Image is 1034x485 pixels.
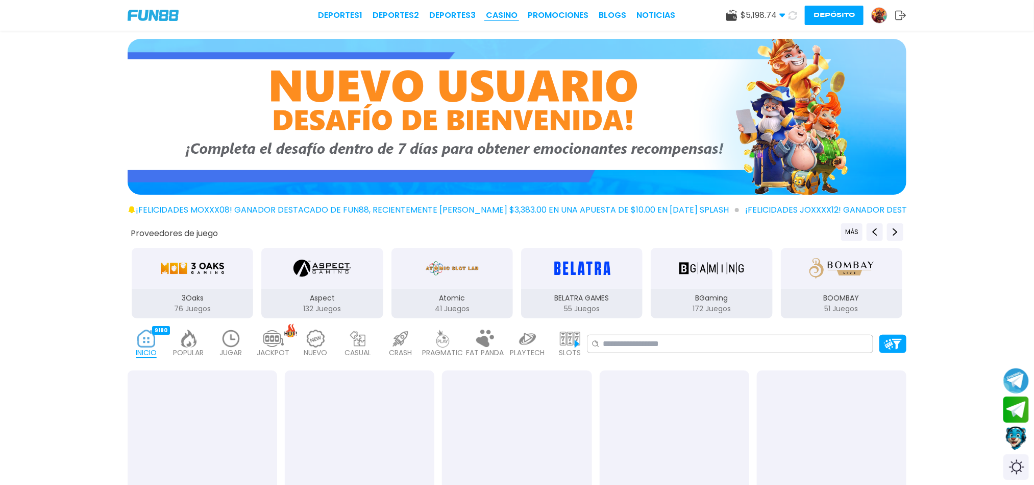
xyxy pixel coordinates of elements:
p: NUEVO [304,348,328,358]
button: Join telegram channel [1003,367,1029,394]
img: fat_panda_light.webp [475,330,496,348]
img: 3Oaks [160,254,225,283]
button: Next providers [887,223,903,241]
p: 51 Juegos [781,304,902,314]
div: Switch theme [1003,454,1029,480]
img: Avatar [872,8,887,23]
img: playtech_light.webp [518,330,538,348]
img: Atomic [424,254,481,283]
p: CRASH [389,348,412,358]
img: home_active.webp [136,330,157,348]
p: POPULAR [174,348,204,358]
button: Depósito [805,6,864,25]
img: Platform Filter [884,339,902,350]
img: hot [284,324,297,337]
a: BLOGS [599,9,626,21]
p: PRAGMATIC [423,348,463,358]
a: NOTICIAS [636,9,675,21]
p: 3Oaks [132,293,253,304]
p: INICIO [136,348,157,358]
div: 9180 [152,326,170,335]
button: Aspect [257,247,387,319]
a: Avatar [871,7,895,24]
img: pragmatic_light.webp [433,330,453,348]
img: BOOMBAY [809,254,874,283]
p: CASUAL [345,348,372,358]
button: Join telegram [1003,397,1029,423]
p: BELATRA GAMES [521,293,643,304]
img: Bono de Nuevo Jugador [128,39,906,195]
button: Previous providers [867,223,883,241]
img: slots_light.webp [560,330,580,348]
a: Deportes1 [318,9,362,21]
p: 132 Juegos [261,304,383,314]
img: crash_light.webp [390,330,411,348]
p: BOOMBAY [781,293,902,304]
a: Deportes3 [429,9,476,21]
a: Deportes2 [373,9,419,21]
span: ¡FELICIDADES moxxx08! GANADOR DESTACADO DE FUN88, RECIENTEMENTE [PERSON_NAME] $3,383.00 EN UNA AP... [136,204,739,216]
span: $ 5,198.74 [741,9,785,21]
p: BGaming [651,293,772,304]
p: Atomic [391,293,513,304]
p: PLAYTECH [510,348,545,358]
img: casual_light.webp [348,330,368,348]
p: JACKPOT [257,348,290,358]
img: new_light.webp [306,330,326,348]
img: popular_light.webp [179,330,199,348]
p: FAT PANDA [466,348,504,358]
p: 76 Juegos [132,304,253,314]
button: Previous providers [841,223,863,241]
img: BGaming [679,254,744,283]
img: Company Logo [128,10,179,21]
button: Atomic [387,247,517,319]
img: Aspect [293,254,351,283]
p: 172 Juegos [651,304,772,314]
p: JUGAR [220,348,242,358]
button: BOOMBAY [777,247,906,319]
p: Aspect [261,293,383,304]
button: Contact customer service [1003,425,1029,452]
p: 41 Juegos [391,304,513,314]
p: SLOTS [559,348,581,358]
p: 55 Juegos [521,304,643,314]
img: BELATRA GAMES [550,254,614,283]
button: BGaming [647,247,776,319]
a: CASINO [486,9,518,21]
button: Proveedores de juego [131,228,218,239]
button: 3Oaks [128,247,257,319]
img: jackpot_light.webp [263,330,284,348]
a: Promociones [528,9,588,21]
img: recent_light.webp [221,330,241,348]
button: BELATRA GAMES [517,247,647,319]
